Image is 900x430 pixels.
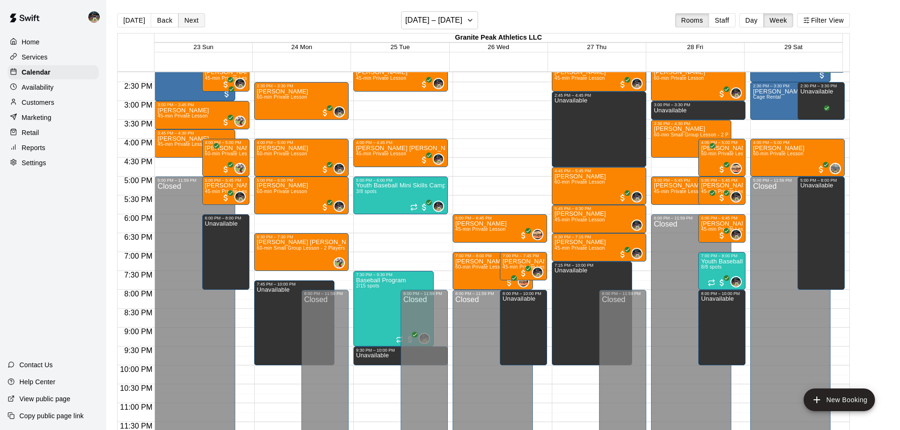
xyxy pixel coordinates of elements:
span: All customers have paid [717,231,727,240]
div: 4:00 PM – 5:00 PM [701,140,743,145]
p: Contact Us [19,360,53,370]
div: 5:00 PM – 5:45 PM: Holly Russell [651,177,731,205]
div: 5:00 PM – 5:45 PM [701,178,743,183]
div: 6:00 PM – 11:59 PM [654,216,729,220]
span: All customers have paid [703,146,712,155]
div: 3:00 PM – 3:45 PM [157,102,246,107]
span: Recurring event [396,336,403,343]
div: Nolan Gilbert [730,87,742,99]
span: All customers have paid [519,269,528,278]
a: Calendar [8,65,99,79]
span: Nolan Gilbert [635,219,643,231]
button: Staff [709,13,736,27]
span: Nolan Gilbert [635,248,643,259]
span: Cage Rental [753,94,781,100]
span: 26 Wed [488,43,509,51]
img: Nolan Gilbert [334,164,344,173]
div: 6:30 PM – 7:15 PM: Paxton Haegele [552,233,646,261]
div: Nolan Gilbert [86,8,106,26]
img: Shelby Martin [519,277,528,287]
span: All customers have paid [817,70,827,80]
div: 2:00 PM – 2:45 PM: Cohen Herman [202,63,249,92]
img: Nolan Gilbert [235,192,245,202]
div: 5:00 PM – 6:00 PM: Lucas Petersen-Stark [254,177,349,214]
div: 3:00 PM – 3:45 PM: Katelyn Veysey [154,101,249,129]
div: 3:00 PM – 3:30 PM: Unavailable [651,101,746,120]
a: Home [8,35,99,49]
div: 6:00 PM – 6:45 PM: Katelyn Veysey [453,214,547,243]
span: Casey Peck [238,116,246,127]
div: 6:30 PM – 7:15 PM [555,235,643,239]
div: Nolan Gilbert [730,191,742,202]
span: All customers have paid [221,118,231,127]
div: 4:45 PM – 5:45 PM [555,169,643,173]
p: Retail [22,128,39,137]
span: All customers have paid [618,250,627,259]
span: Shelby Martin [536,229,543,240]
div: 7:15 PM – 10:00 PM [555,263,629,268]
span: 2:30 PM [122,82,155,90]
button: Filter View [797,13,850,27]
img: Nolan Gilbert [731,277,741,287]
div: 4:00 PM – 5:00 PM: Abigail Norberg [698,139,746,177]
button: Rooms [675,13,709,27]
div: Nolan Gilbert [433,78,444,89]
span: Shelby Martin [522,276,529,287]
p: Copy public page link [19,411,84,421]
div: 6:00 PM – 8:00 PM: Unavailable [202,214,249,290]
img: Casey Peck [334,258,344,268]
div: 5:00 PM – 8:00 PM [800,178,842,183]
span: Casey Peck [238,163,246,174]
div: 4:00 PM – 4:45 PM: Lennon Magnuson [353,139,448,167]
div: Casey Peck [234,116,246,127]
div: 5:00 PM – 11:59 PM [157,178,232,183]
div: 8:00 PM – 10:00 PM [503,291,544,296]
div: 5:00 PM – 5:45 PM [654,178,729,183]
div: 7:45 PM – 10:00 PM: Unavailable [254,280,334,365]
img: Nolan Gilbert [235,79,245,88]
span: Casey Peck [337,257,345,269]
span: 45-min Private Lesson [356,151,407,156]
a: Customers [8,95,99,110]
div: Nolan Gilbert [433,201,444,212]
img: Nolan Gilbert [88,11,100,23]
div: 4:00 PM – 5:00 PM: Leo Schafer [750,139,845,177]
div: 4:00 PM – 5:00 PM [753,140,842,145]
span: 24 Mon [291,43,312,51]
div: 5:00 PM – 5:45 PM [205,178,247,183]
span: 45-min Private Lesson [701,227,752,232]
div: Availability [8,80,99,94]
span: 45-min Private Lesson [654,189,704,194]
div: 2:00 PM – 2:45 PM: Brady Perlinski [552,63,646,92]
div: 8:00 PM – 10:00 PM: Unavailable [698,290,746,365]
span: Payton Vulk [833,163,841,174]
span: Nolan Gilbert [238,191,246,202]
a: Reports [8,141,99,155]
div: 3:00 PM – 3:30 PM [654,102,743,107]
div: Shelby Martin [730,163,742,174]
span: All customers have paid [519,231,528,240]
button: 29 Sat [784,43,803,51]
div: 7:00 PM – 8:00 PM: Youth Baseball Mini Skills Camp (HITTING) [698,252,746,290]
span: All customers have paid [717,89,727,99]
span: All customers have paid [817,108,827,118]
div: 6:00 PM – 6:45 PM: Brady Perlinski [698,214,746,243]
div: 6:00 PM – 6:45 PM [701,216,743,220]
button: 25 Tue [391,43,410,51]
p: View public page [19,394,70,404]
a: Retail [8,126,99,140]
div: 7:00 PM – 7:45 PM [503,253,544,258]
span: 60-min Small Group Lesson - 2 Players [257,245,345,251]
p: Calendar [22,67,51,77]
span: 60-min Small Group Lesson - 2 Players [654,132,742,137]
span: All customers have paid [717,193,727,202]
span: 8:30 PM [122,309,155,317]
img: Nolan Gilbert [334,107,344,117]
div: 2:45 PM – 4:45 PM [555,93,643,98]
button: Day [739,13,764,27]
span: 2/15 spots filled [356,283,379,288]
